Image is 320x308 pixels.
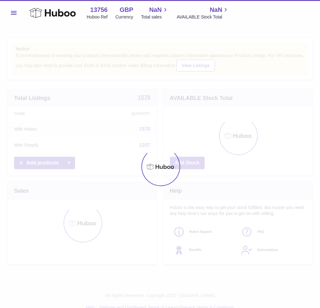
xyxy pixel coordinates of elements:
a: NaN Total sales [141,6,169,20]
a: NaN AVAILABLE Stock Total [177,6,230,20]
div: Huboo Ref [87,14,108,20]
div: Currency [115,14,133,20]
strong: GBP [119,6,133,14]
span: AVAILABLE Stock Total [177,14,230,20]
strong: 13756 [90,6,108,14]
span: Total sales [141,14,169,20]
span: NaN [210,6,222,14]
span: NaN [149,6,162,14]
